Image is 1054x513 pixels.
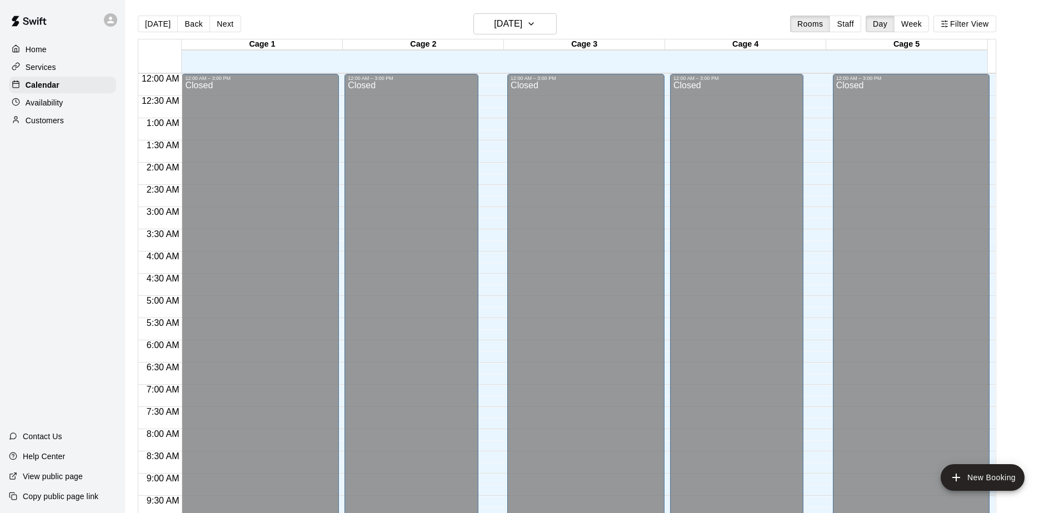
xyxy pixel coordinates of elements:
a: Calendar [9,77,116,93]
button: Filter View [933,16,996,32]
button: [DATE] [473,13,557,34]
span: 3:30 AM [144,229,182,239]
span: 5:00 AM [144,296,182,305]
a: Customers [9,112,116,129]
a: Home [9,41,116,58]
span: 6:00 AM [144,340,182,350]
a: Availability [9,94,116,111]
div: Cage 4 [665,39,826,50]
div: Cage 3 [504,39,665,50]
h6: [DATE] [494,16,522,32]
button: Rooms [790,16,830,32]
span: 3:00 AM [144,207,182,217]
span: 8:00 AM [144,429,182,439]
p: Customers [26,115,64,126]
div: Cage 1 [182,39,343,50]
button: Day [866,16,895,32]
span: 12:00 AM [139,74,182,83]
a: Services [9,59,116,76]
div: 12:00 AM – 3:00 PM [348,76,474,81]
button: [DATE] [138,16,178,32]
p: Calendar [26,79,59,90]
div: 12:00 AM – 3:00 PM [511,76,661,81]
span: 9:00 AM [144,474,182,483]
span: 1:00 AM [144,118,182,128]
span: 2:00 AM [144,163,182,172]
div: 12:00 AM – 3:00 PM [185,76,336,81]
p: Help Center [23,451,65,462]
button: Staff [830,16,861,32]
span: 9:30 AM [144,496,182,505]
p: Services [26,62,56,73]
span: 2:30 AM [144,185,182,194]
span: 7:30 AM [144,407,182,416]
span: 4:30 AM [144,274,182,283]
div: Cage 5 [826,39,987,50]
span: 8:30 AM [144,451,182,461]
button: add [941,464,1025,491]
p: View public page [23,471,83,482]
span: 7:00 AM [144,385,182,394]
span: 6:30 AM [144,363,182,372]
span: 4:00 AM [144,252,182,261]
p: Copy public page link [23,491,98,502]
span: 1:30 AM [144,140,182,150]
p: Home [26,44,47,55]
div: Cage 2 [343,39,504,50]
p: Availability [26,97,63,108]
button: Next [209,16,241,32]
div: 12:00 AM – 3:00 PM [836,76,987,81]
button: Week [894,16,929,32]
button: Back [177,16,210,32]
span: 12:30 AM [139,96,182,105]
div: 12:00 AM – 3:00 PM [673,76,800,81]
span: 5:30 AM [144,318,182,328]
p: Contact Us [23,431,62,442]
